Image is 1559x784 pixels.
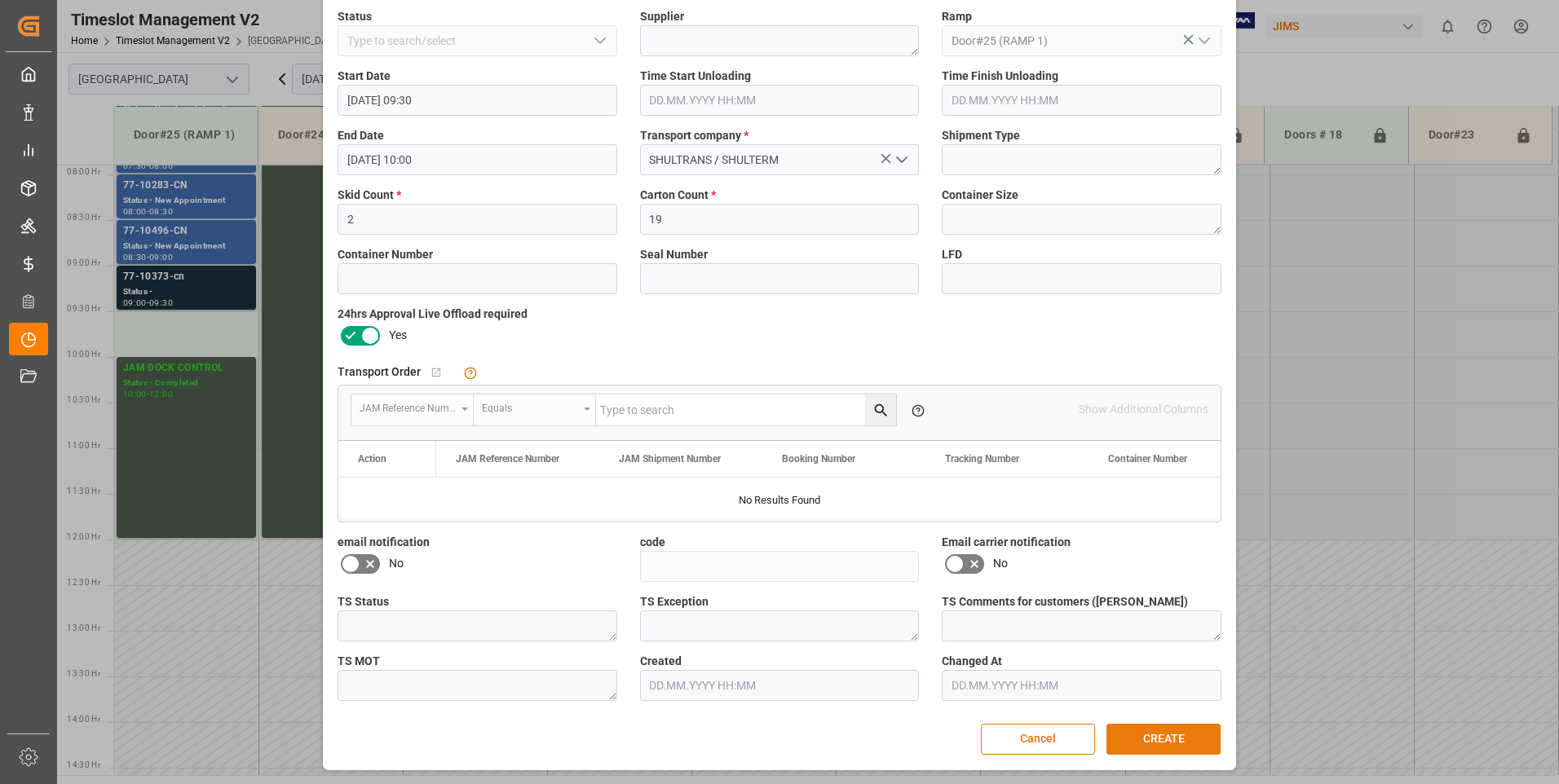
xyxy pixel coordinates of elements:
span: TS Comments for customers ([PERSON_NAME]) [942,593,1188,610]
button: CREATE [1106,724,1221,755]
span: Carton Count [640,187,716,204]
input: Type to search [596,394,896,425]
input: DD.MM.YYYY HH:MM [942,85,1221,116]
span: TS MOT [338,653,380,670]
span: Changed At [942,653,1002,670]
span: Container Number [1108,453,1187,465]
span: Yes [389,327,407,344]
input: DD.MM.YYYY HH:MM [338,85,617,116]
span: Time Start Unloading [640,68,751,85]
button: open menu [586,29,611,54]
div: JAM Reference Number [360,397,456,416]
button: open menu [474,394,596,425]
span: Transport company [640,127,749,144]
span: Status [338,8,372,25]
span: JAM Reference Number [456,453,559,465]
span: Skid Count [338,187,401,204]
span: Start Date [338,68,391,85]
span: Time Finish Unloading [942,68,1058,85]
span: Container Number [338,246,433,263]
button: open menu [351,394,474,425]
span: Created [640,653,682,670]
span: code [640,534,665,551]
button: search button [865,394,896,425]
input: Type to search/select [942,25,1221,56]
input: DD.MM.YYYY HH:MM [640,670,920,701]
span: Tracking Number [945,453,1019,465]
span: Seal Number [640,246,708,263]
span: Ramp [942,8,972,25]
input: Type to search/select [338,25,617,56]
span: No [993,555,1008,572]
span: End Date [338,127,384,144]
button: Cancel [981,724,1095,755]
span: Booking Number [782,453,855,465]
span: 24hrs Approval Live Offload required [338,306,528,323]
div: Action [358,453,386,465]
span: Supplier [640,8,684,25]
span: JAM Shipment Number [619,453,721,465]
span: Container Size [942,187,1018,204]
span: email notification [338,534,430,551]
input: DD.MM.YYYY HH:MM [942,670,1221,701]
div: Equals [482,397,578,416]
span: No [389,555,404,572]
button: open menu [1190,29,1215,54]
input: DD.MM.YYYY HH:MM [640,85,920,116]
span: Transport Order [338,363,421,381]
input: DD.MM.YYYY HH:MM [338,144,617,175]
span: LFD [942,246,962,263]
button: open menu [889,148,913,173]
span: Shipment Type [942,127,1020,144]
span: TS Exception [640,593,709,610]
span: TS Status [338,593,389,610]
span: Email carrier notification [942,534,1071,551]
